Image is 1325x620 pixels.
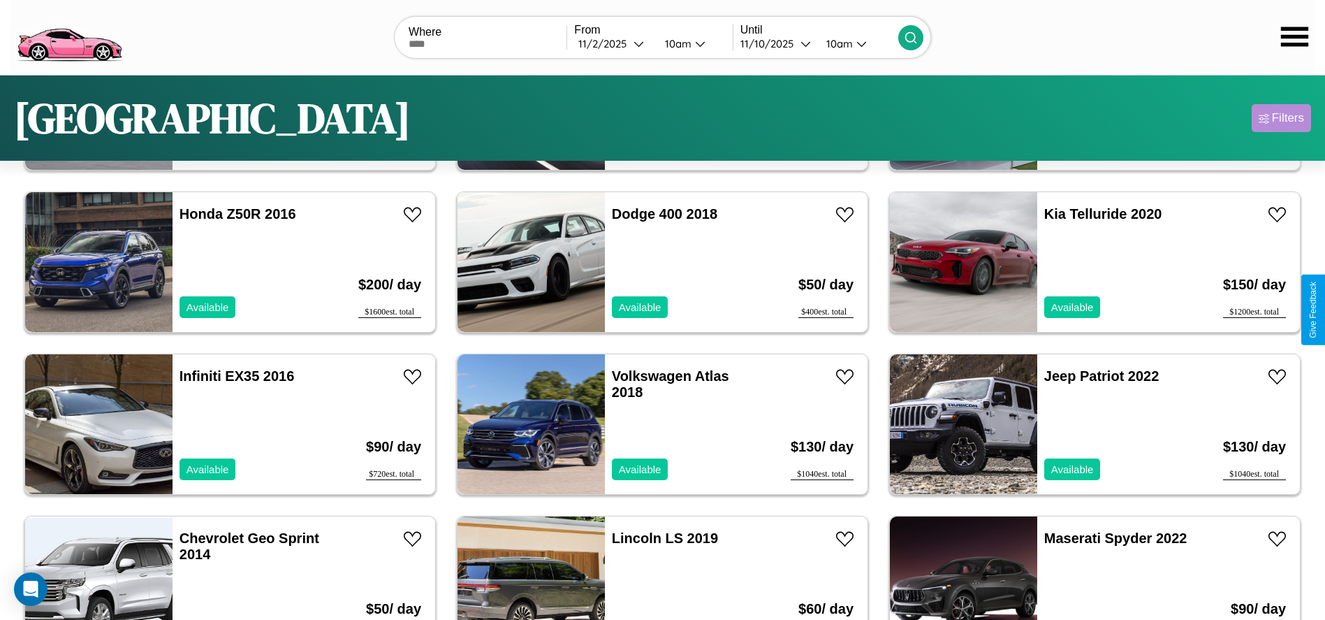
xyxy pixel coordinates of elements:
[612,531,718,546] a: Lincoln LS 2019
[14,572,47,606] div: Open Intercom Messenger
[740,37,800,50] div: 11 / 10 / 2025
[791,469,854,480] div: $ 1040 est. total
[619,460,661,479] p: Available
[1051,460,1094,479] p: Available
[1051,298,1094,317] p: Available
[358,263,421,307] h3: $ 200 / day
[186,460,229,479] p: Available
[1308,282,1318,338] div: Give Feedback
[358,307,421,318] div: $ 1600 est. total
[815,36,898,51] button: 10am
[574,36,653,51] button: 11/2/2025
[612,206,717,222] a: Dodge 400 2018
[619,298,661,317] p: Available
[1044,206,1162,222] a: Kia Telluride 2020
[180,531,319,562] a: Chevrolet Geo Sprint 2014
[1044,368,1159,384] a: Jeep Patriot 2022
[14,89,411,147] h1: [GEOGRAPHIC_DATA]
[186,298,229,317] p: Available
[578,37,634,50] div: 11 / 2 / 2025
[740,24,898,36] label: Until
[1223,263,1286,307] h3: $ 150 / day
[366,469,421,480] div: $ 720 est. total
[1223,425,1286,469] h3: $ 130 / day
[658,37,695,50] div: 10am
[791,425,854,469] h3: $ 130 / day
[1223,307,1286,318] div: $ 1200 est. total
[1272,111,1304,125] div: Filters
[1223,469,1286,480] div: $ 1040 est. total
[654,36,733,51] button: 10am
[798,263,854,307] h3: $ 50 / day
[1044,531,1187,546] a: Maserati Spyder 2022
[819,37,856,50] div: 10am
[409,26,566,38] label: Where
[612,368,729,400] a: Volkswagen Atlas 2018
[1252,104,1311,132] button: Filters
[574,24,732,36] label: From
[180,368,295,384] a: Infiniti EX35 2016
[180,206,296,222] a: Honda Z50R 2016
[798,307,854,318] div: $ 400 est. total
[10,7,128,65] img: logo
[366,425,421,469] h3: $ 90 / day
